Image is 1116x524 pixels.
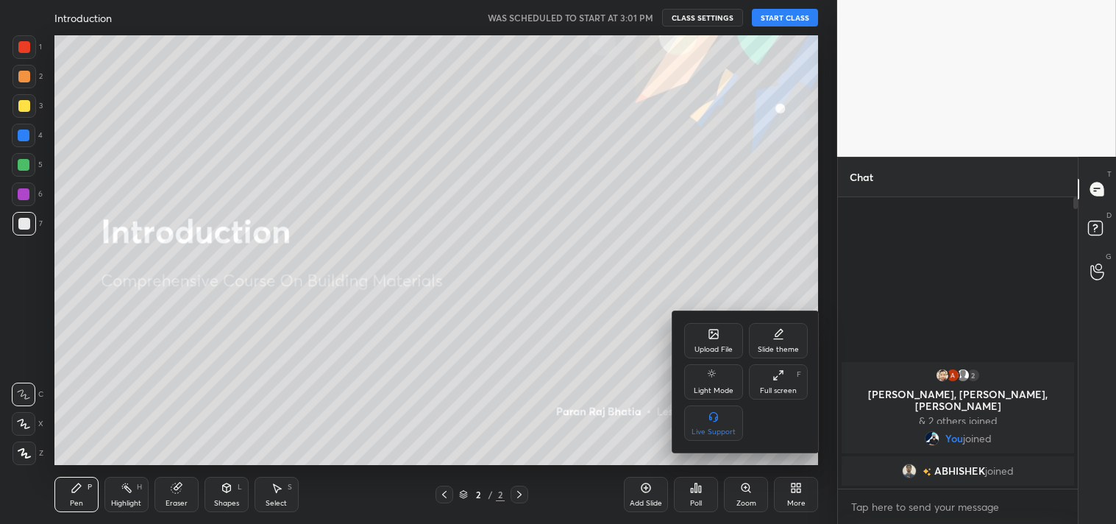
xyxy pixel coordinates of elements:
[758,346,799,353] div: Slide theme
[797,371,801,378] div: F
[694,346,733,353] div: Upload File
[760,387,797,394] div: Full screen
[692,428,736,436] div: Live Support
[694,387,733,394] div: Light Mode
